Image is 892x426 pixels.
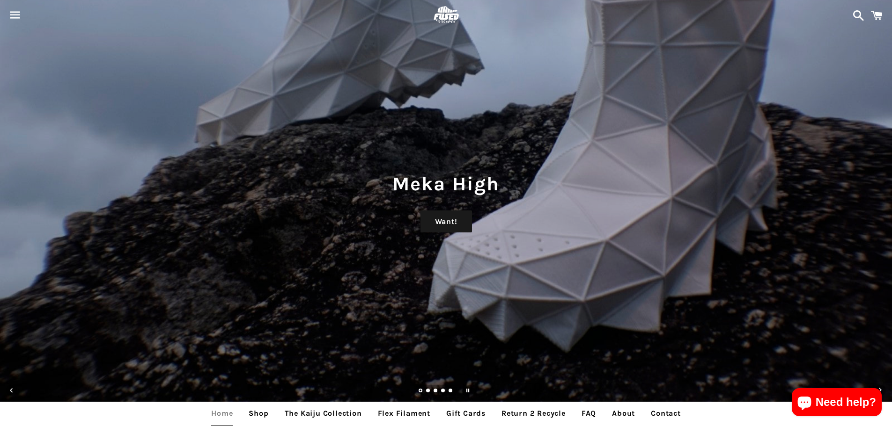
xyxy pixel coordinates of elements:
inbox-online-store-chat: Shopify online store chat [789,388,885,419]
a: FAQ [575,402,603,425]
a: Home [204,402,240,425]
a: Flex Filament [371,402,437,425]
button: Next slide [870,380,891,401]
button: Previous slide [1,380,22,401]
a: Load slide 4 [441,389,446,394]
a: Slide 1, current [419,389,423,394]
h1: Meka High [9,170,883,197]
a: Load slide 2 [426,389,431,394]
a: Want! [420,210,472,233]
a: Load slide 5 [449,389,453,394]
button: Pause slideshow [457,380,478,401]
a: The Kaiju Collection [278,402,369,425]
a: Gift Cards [439,402,493,425]
a: Return 2 Recycle [494,402,573,425]
a: About [605,402,642,425]
a: Contact [644,402,688,425]
a: Load slide 3 [434,389,438,394]
a: Shop [242,402,275,425]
